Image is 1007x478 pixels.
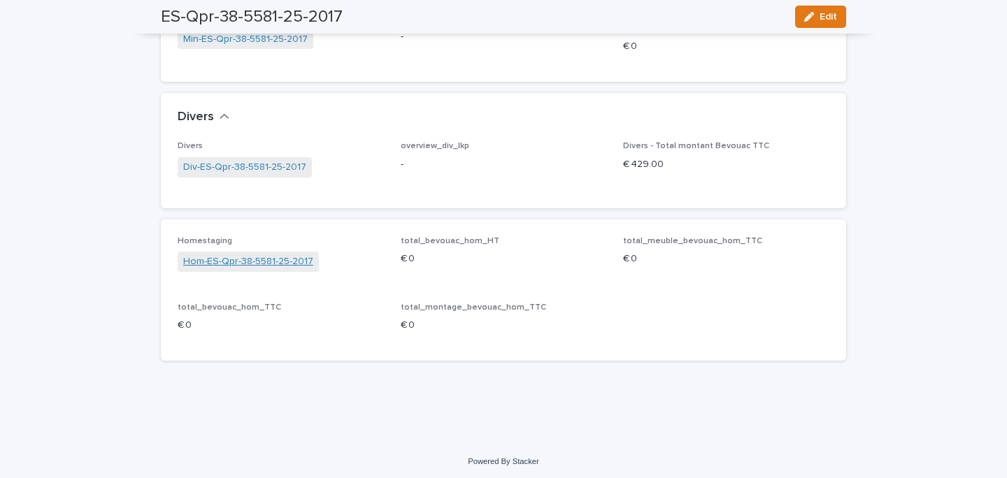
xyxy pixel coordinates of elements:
button: Divers [178,110,229,125]
span: Divers [178,142,203,150]
button: Edit [795,6,846,28]
h2: Divers [178,110,214,125]
p: € 0 [401,252,607,266]
p: - [401,29,607,44]
a: Div-ES-Qpr-38-5581-25-2017 [183,160,306,175]
p: € 0 [401,318,607,333]
h2: ES-Qpr-38-5581-25-2017 [161,7,343,27]
p: € 0 [178,318,384,333]
span: Edit [820,12,837,22]
span: Homestaging [178,237,232,245]
p: € 0 [623,39,829,54]
span: total_bevouac_hom_TTC [178,303,281,312]
span: total_bevouac_hom_HT [401,237,499,245]
a: Hom-ES-Qpr-38-5581-25-2017 [183,254,313,269]
span: total_meuble_bevouac_hom_TTC [623,237,762,245]
span: overview_div_lkp [401,142,469,150]
p: € 0 [623,252,829,266]
span: total_montage_bevouac_hom_TTC [401,303,546,312]
span: Divers - Total montant Bevouac TTC [623,142,769,150]
p: € 429.00 [623,157,829,172]
p: - [401,157,607,172]
a: Min-ES-Qpr-38-5581-25-2017 [183,32,308,47]
a: Powered By Stacker [468,457,538,465]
